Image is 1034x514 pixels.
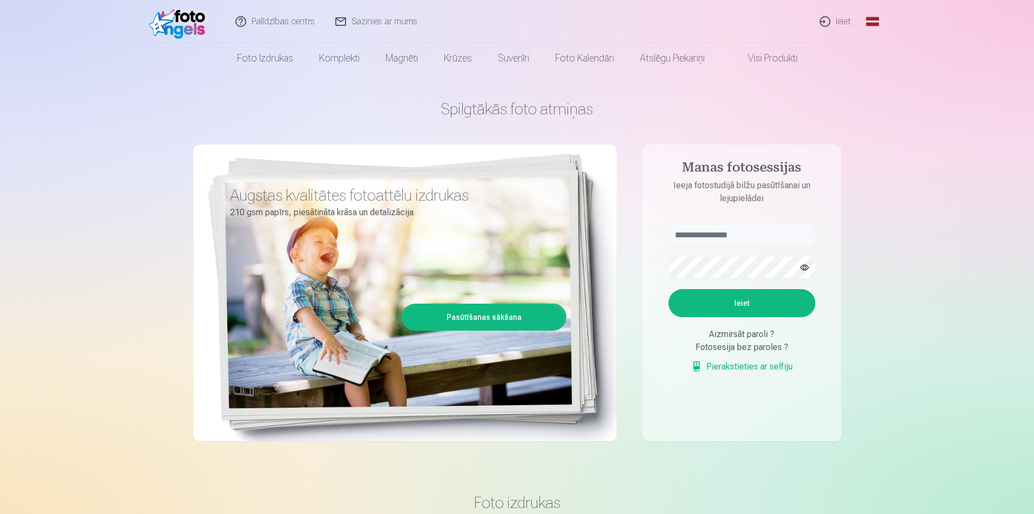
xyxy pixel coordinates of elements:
[627,43,718,73] a: Atslēgu piekariņi
[230,186,558,205] h3: Augstas kvalitātes fotoattēlu izdrukas
[224,43,306,73] a: Foto izdrukas
[373,43,431,73] a: Magnēti
[542,43,627,73] a: Foto kalendāri
[668,341,815,354] div: Fotosesija bez paroles ?
[718,43,810,73] a: Visi produkti
[668,328,815,341] div: Aizmirsāt paroli ?
[202,493,833,512] h3: Foto izdrukas
[403,305,565,329] a: Pasūtīšanas sākšana
[658,179,826,205] p: Ieeja fotostudijā bilžu pasūtīšanai un lejupielādei
[485,43,542,73] a: Suvenīri
[193,99,841,119] h1: Spilgtākās foto atmiņas
[306,43,373,73] a: Komplekti
[431,43,485,73] a: Krūzes
[668,289,815,317] button: Ieiet
[149,4,211,39] img: /fa1
[658,160,826,179] h4: Manas fotosessijas
[230,205,558,220] p: 210 gsm papīrs, piesātināta krāsa un detalizācija
[691,360,793,373] a: Pierakstieties ar selfiju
